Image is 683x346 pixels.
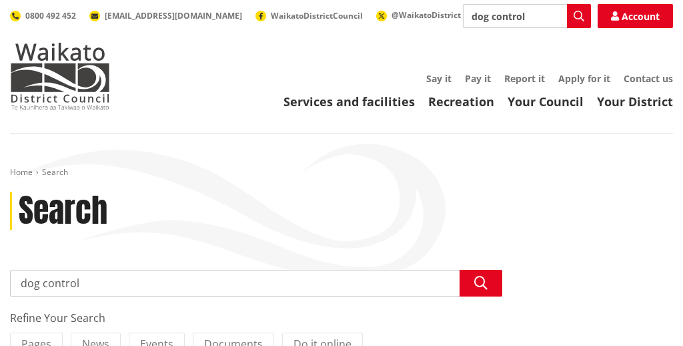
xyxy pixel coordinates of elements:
[508,94,584,110] a: Your Council
[19,192,107,230] h1: Search
[42,166,68,178] span: Search
[105,10,242,21] span: [EMAIL_ADDRESS][DOMAIN_NAME]
[89,10,242,21] a: [EMAIL_ADDRESS][DOMAIN_NAME]
[283,94,415,110] a: Services and facilities
[255,10,363,21] a: WaikatoDistrictCouncil
[10,270,502,297] input: Search input
[465,72,491,85] a: Pay it
[597,94,673,110] a: Your District
[376,9,461,21] a: @WaikatoDistrict
[10,166,33,178] a: Home
[392,9,461,21] span: @WaikatoDistrict
[558,72,610,85] a: Apply for it
[10,167,673,178] nav: breadcrumb
[10,43,110,110] img: Waikato District Council - Te Kaunihera aa Takiwaa o Waikato
[463,4,591,28] input: Search input
[598,4,673,28] a: Account
[624,72,673,85] a: Contact us
[25,10,76,21] span: 0800 492 452
[271,10,363,21] span: WaikatoDistrictCouncil
[10,310,502,326] div: Refine Your Search
[10,10,76,21] a: 0800 492 452
[428,94,494,110] a: Recreation
[426,72,452,85] a: Say it
[504,72,545,85] a: Report it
